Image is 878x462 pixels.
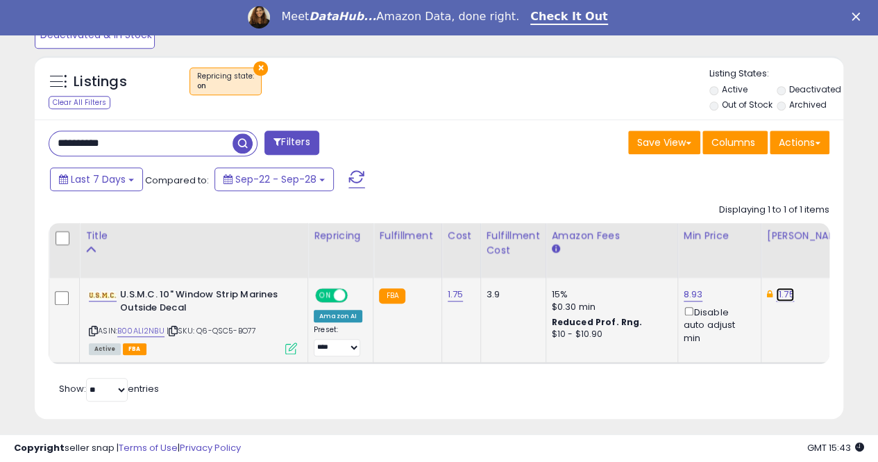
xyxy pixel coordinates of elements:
[180,441,241,454] a: Privacy Policy
[74,72,127,92] h5: Listings
[711,135,755,149] span: Columns
[448,229,475,243] div: Cost
[89,288,297,353] div: ASIN:
[85,229,302,243] div: Title
[807,441,864,454] span: 2025-10-6 15:43 GMT
[776,288,795,302] a: 11.75
[248,6,270,28] img: Profile image for Georgie
[487,288,535,301] div: 3.9
[314,310,362,322] div: Amazon AI
[702,131,768,154] button: Columns
[628,131,700,154] button: Save View
[552,316,643,328] b: Reduced Prof. Rng.
[852,13,866,21] div: Close
[721,99,772,110] label: Out of Stock
[552,288,667,301] div: 15%
[120,288,289,317] b: U.S.M.C. 10" Window Strip Marines Outside Decal
[789,99,827,110] label: Archived
[379,229,435,243] div: Fulfillment
[684,288,703,302] a: 8.93
[448,288,464,302] a: 1.75
[684,229,755,243] div: Min Price
[123,343,146,355] span: FBA
[709,67,843,81] p: Listing States:
[119,441,178,454] a: Terms of Use
[281,10,519,24] div: Meet Amazon Data, done right.
[552,243,560,256] small: Amazon Fees.
[50,167,143,191] button: Last 7 Days
[214,167,334,191] button: Sep-22 - Sep-28
[314,325,362,356] div: Preset:
[309,10,376,23] i: DataHub...
[71,172,126,186] span: Last 7 Days
[487,229,540,258] div: Fulfillment Cost
[167,325,256,336] span: | SKU: Q6-QSC5-BO77
[684,304,750,345] div: Disable auto adjust min
[346,290,368,302] span: OFF
[770,131,829,154] button: Actions
[14,442,241,455] div: seller snap | |
[89,343,121,355] span: All listings currently available for purchase on Amazon
[197,71,254,92] span: Repricing state :
[316,290,334,302] span: ON
[117,325,164,337] a: B00ALI2NBU
[789,83,841,95] label: Deactivated
[145,174,209,187] span: Compared to:
[14,441,65,454] strong: Copyright
[89,291,117,299] img: 31UFN75wLPL._SL40_.jpg
[721,83,747,95] label: Active
[767,229,850,243] div: [PERSON_NAME]
[552,329,667,340] div: $10 - $10.90
[552,301,667,313] div: $0.30 min
[530,10,608,25] a: Check It Out
[253,61,268,76] button: ×
[552,229,672,243] div: Amazon Fees
[314,229,367,243] div: Repricing
[197,81,254,91] div: on
[49,96,110,109] div: Clear All Filters
[59,382,159,395] span: Show: entries
[264,131,319,155] button: Filters
[235,172,316,186] span: Sep-22 - Sep-28
[379,288,405,304] small: FBA
[719,204,829,217] div: Displaying 1 to 1 of 1 items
